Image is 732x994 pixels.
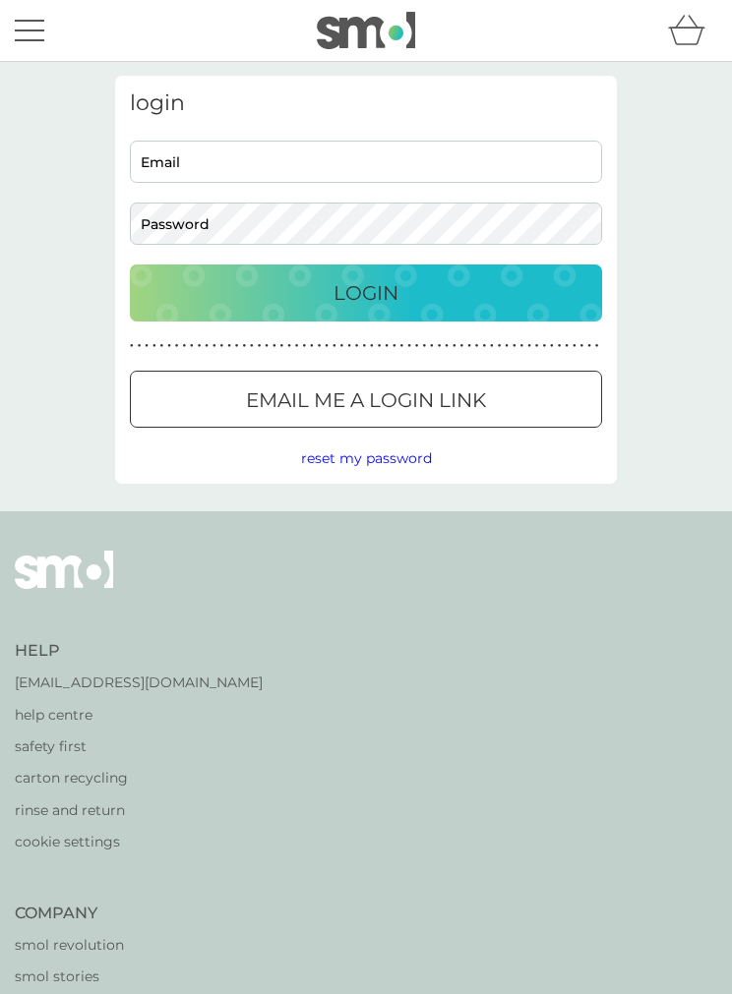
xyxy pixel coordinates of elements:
a: help centre [15,704,263,726]
p: ● [325,341,329,351]
p: ● [407,341,411,351]
img: smol [15,551,113,617]
p: Login [334,277,398,309]
p: ● [565,341,569,351]
a: carton recycling [15,767,263,789]
p: ● [182,341,186,351]
p: ● [235,341,239,351]
a: safety first [15,735,263,757]
p: ● [152,341,156,351]
p: ● [302,341,306,351]
p: ● [347,341,351,351]
button: Login [130,264,602,322]
p: ● [467,341,471,351]
p: ● [595,341,599,351]
p: ● [490,341,494,351]
h4: Company [15,903,198,924]
p: ● [310,341,314,351]
h3: login [130,90,602,116]
p: ● [430,341,434,351]
span: reset my password [301,449,432,467]
div: basket [668,11,717,50]
p: ● [370,341,374,351]
p: ● [520,341,524,351]
button: Email me a login link [130,371,602,428]
p: ● [130,341,134,351]
p: ● [295,341,299,351]
p: ● [287,341,291,351]
p: ● [220,341,224,351]
p: ● [505,341,509,351]
button: reset my password [301,447,432,469]
a: smol revolution [15,934,198,956]
h4: Help [15,640,263,662]
p: ● [445,341,449,351]
a: rinse and return [15,799,263,821]
p: ● [580,341,584,351]
p: ● [280,341,284,351]
p: ● [258,341,262,351]
p: ● [355,341,359,351]
p: ● [385,341,389,351]
p: ● [400,341,404,351]
p: ● [167,341,171,351]
p: ● [558,341,562,351]
p: ● [453,341,457,351]
img: smol [317,12,415,49]
p: ● [205,341,209,351]
p: ● [422,341,426,351]
p: ● [198,341,202,351]
p: ● [273,341,276,351]
p: ● [393,341,396,351]
p: ● [362,341,366,351]
p: ● [265,341,269,351]
p: ● [475,341,479,351]
a: cookie settings [15,831,263,852]
p: ● [333,341,336,351]
p: ● [438,341,442,351]
p: ● [535,341,539,351]
p: ● [415,341,419,351]
p: ● [573,341,577,351]
p: ● [160,341,164,351]
p: Email me a login link [246,384,486,416]
p: ● [318,341,322,351]
p: ● [378,341,382,351]
p: ● [250,341,254,351]
p: ● [227,341,231,351]
p: ● [460,341,464,351]
p: ● [542,341,546,351]
p: ● [550,341,554,351]
p: ● [213,341,216,351]
p: ● [138,341,142,351]
p: ● [513,341,517,351]
p: ● [190,341,194,351]
p: ● [145,341,149,351]
a: [EMAIL_ADDRESS][DOMAIN_NAME] [15,672,263,693]
a: smol stories [15,965,198,987]
p: ● [340,341,344,351]
p: ● [482,341,486,351]
button: menu [15,12,44,49]
p: ● [527,341,531,351]
p: ● [175,341,179,351]
p: ● [498,341,502,351]
p: ● [587,341,591,351]
p: ● [242,341,246,351]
